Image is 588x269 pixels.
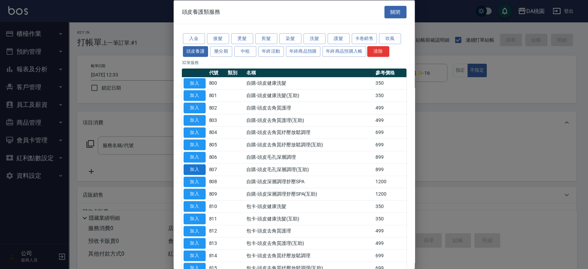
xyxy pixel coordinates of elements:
td: 自購-頭皮健康洗髮(互助) [245,89,374,102]
button: 樂分期 [210,46,232,56]
button: 年終商品預購入帳 [322,46,366,56]
th: 代號 [207,68,226,77]
td: 包卡-頭皮健康洗髮(互助) [245,213,374,225]
button: 加入 [184,201,206,212]
button: 加入 [184,250,206,261]
button: 加入 [184,189,206,199]
button: 卡卷銷售 [352,33,377,44]
td: 810 [207,200,226,213]
td: 800 [207,77,226,90]
button: 加入 [184,115,206,125]
td: 1200 [374,176,406,188]
td: 499 [374,114,406,126]
th: 參考價格 [374,68,406,77]
td: 自購-頭皮深層調理舒壓SPA [245,176,374,188]
td: 814 [207,249,226,262]
td: 811 [207,213,226,225]
td: 350 [374,213,406,225]
td: 包卡-頭皮去角質護理(互助) [245,237,374,249]
button: 加入 [184,164,206,175]
button: 年終活動 [258,46,284,56]
button: 加入 [184,176,206,187]
td: 804 [207,126,226,139]
button: 關閉 [384,6,406,18]
td: 自購-頭皮深層調理舒壓SPA(互助) [245,188,374,200]
td: 699 [374,126,406,139]
td: 包卡-頭皮去角質護理 [245,225,374,237]
button: 接髮 [207,33,229,44]
td: 699 [374,249,406,262]
td: 350 [374,200,406,213]
td: 499 [374,102,406,114]
td: 803 [207,114,226,126]
p: 32 筆服務 [182,59,406,65]
button: 燙髮 [231,33,253,44]
td: 自購-頭皮毛孔深層調理 [245,151,374,163]
td: 812 [207,225,226,237]
button: 加入 [184,213,206,224]
td: 自購-頭皮毛孔深層調理(互助) [245,163,374,176]
th: 類別 [226,68,245,77]
td: 包卡-頭皮健康洗髮 [245,200,374,213]
button: 加入 [184,127,206,138]
button: 護髮 [328,33,350,44]
button: 清除 [367,46,389,56]
span: 頭皮養護類服務 [182,8,220,15]
button: 加入 [184,78,206,89]
th: 名稱 [245,68,374,77]
td: 350 [374,89,406,102]
button: 頭皮養護 [183,46,208,56]
td: 899 [374,151,406,163]
button: 中租 [234,46,256,56]
td: 808 [207,176,226,188]
td: 499 [374,225,406,237]
button: 加入 [184,90,206,101]
td: 807 [207,163,226,176]
button: 入金 [183,33,205,44]
td: 包卡-頭皮去角質紓壓放鬆調理 [245,249,374,262]
td: 699 [374,138,406,151]
td: 899 [374,163,406,176]
button: 加入 [184,139,206,150]
button: 剪髮 [255,33,277,44]
button: 吹風 [379,33,401,44]
td: 806 [207,151,226,163]
button: 洗髮 [303,33,326,44]
td: 499 [374,237,406,249]
td: 813 [207,237,226,249]
button: 加入 [184,238,206,249]
td: 自購-頭皮健康洗髮 [245,77,374,90]
td: 805 [207,138,226,151]
td: 801 [207,89,226,102]
button: 加入 [184,226,206,236]
td: 350 [374,77,406,90]
button: 年終商品預購 [286,46,320,56]
td: 自購-頭皮去角質護理(互助) [245,114,374,126]
td: 1200 [374,188,406,200]
td: 802 [207,102,226,114]
td: 自購-頭皮去角質紓壓放鬆調理 [245,126,374,139]
button: 加入 [184,152,206,163]
button: 加入 [184,103,206,113]
button: 染髮 [279,33,301,44]
td: 809 [207,188,226,200]
td: 自購-頭皮去角質護理 [245,102,374,114]
td: 自購-頭皮去角質紓壓放鬆調理(互助) [245,138,374,151]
